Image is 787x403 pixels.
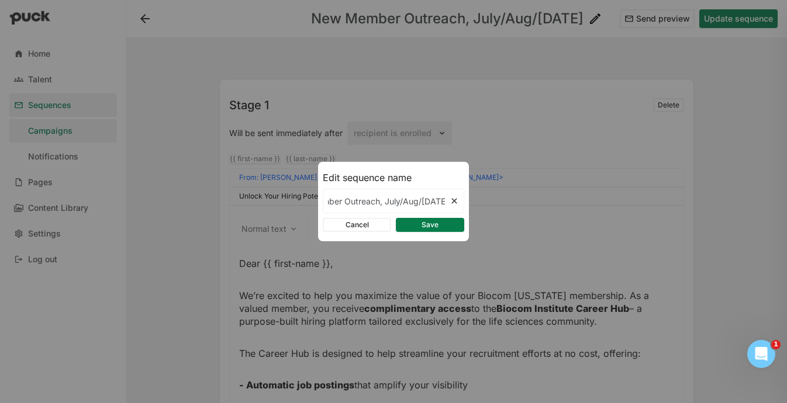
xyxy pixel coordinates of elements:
[747,340,775,368] iframe: Intercom live chat
[323,171,464,184] div: Edit sequence name
[323,189,450,213] input: Sequence name
[396,218,464,232] button: Save
[323,218,391,232] button: Cancel
[771,340,781,349] span: 1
